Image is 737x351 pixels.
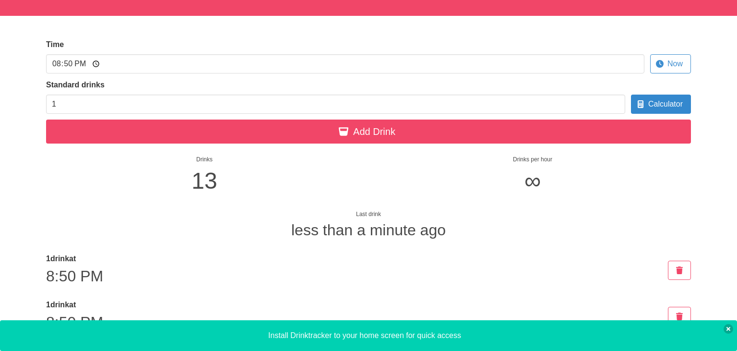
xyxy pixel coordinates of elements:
div: Drinks per hour [374,155,691,164]
div: 13 [46,164,363,198]
button: Add Drink [46,120,691,144]
label: 1 drink at [46,253,668,265]
div: 8:50 PM [46,265,668,288]
button: Calculator [631,95,691,114]
label: Time [46,39,691,50]
label: 1 drink at [46,299,668,311]
div: Last drink [46,210,691,218]
div: less than a minute ago [46,218,691,242]
span: Add Drink [353,124,395,139]
button: Now [650,54,691,73]
div: ∞ [374,164,691,198]
div: 8:50 PM [46,311,668,334]
label: Standard drinks [46,79,691,91]
p: Install Drinktracker to your home screen for quick access [12,330,718,341]
span: Now [667,58,683,70]
span: Calculator [648,98,683,110]
div: Drinks [46,155,363,164]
